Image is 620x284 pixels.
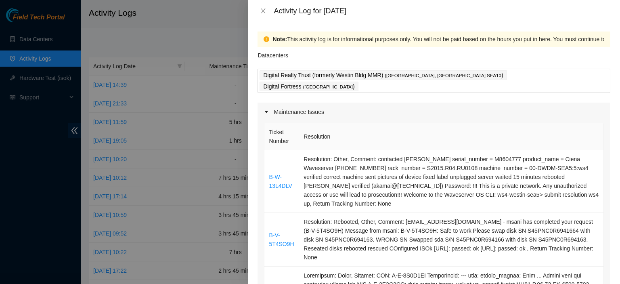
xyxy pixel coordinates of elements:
[263,82,354,91] p: Digital Fortress )
[264,123,299,150] th: Ticket Number
[263,71,503,80] p: Digital Realty Trust (formerly Westin Bldg MMR) )
[274,6,610,15] div: Activity Log for [DATE]
[303,84,353,89] span: ( [GEOGRAPHIC_DATA]
[258,103,610,121] div: Maintenance Issues
[385,73,501,78] span: ( [GEOGRAPHIC_DATA], [GEOGRAPHIC_DATA] SEA10
[299,123,604,150] th: Resolution
[269,232,294,247] a: B-V-5T4SO9H
[260,8,266,14] span: close
[264,36,269,42] span: exclamation-circle
[272,35,287,44] strong: Note:
[258,7,269,15] button: Close
[299,150,604,213] td: Resolution: Other, Comment: contacted [PERSON_NAME] serial_number = M8604777 product_name = Ciena...
[269,174,292,189] a: B-W-13L4DLV
[299,213,604,267] td: Resolution: Rebooted, Other, Comment: [EMAIL_ADDRESS][DOMAIN_NAME] - msani has completed your req...
[258,47,288,60] p: Datacenters
[264,109,269,114] span: caret-right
